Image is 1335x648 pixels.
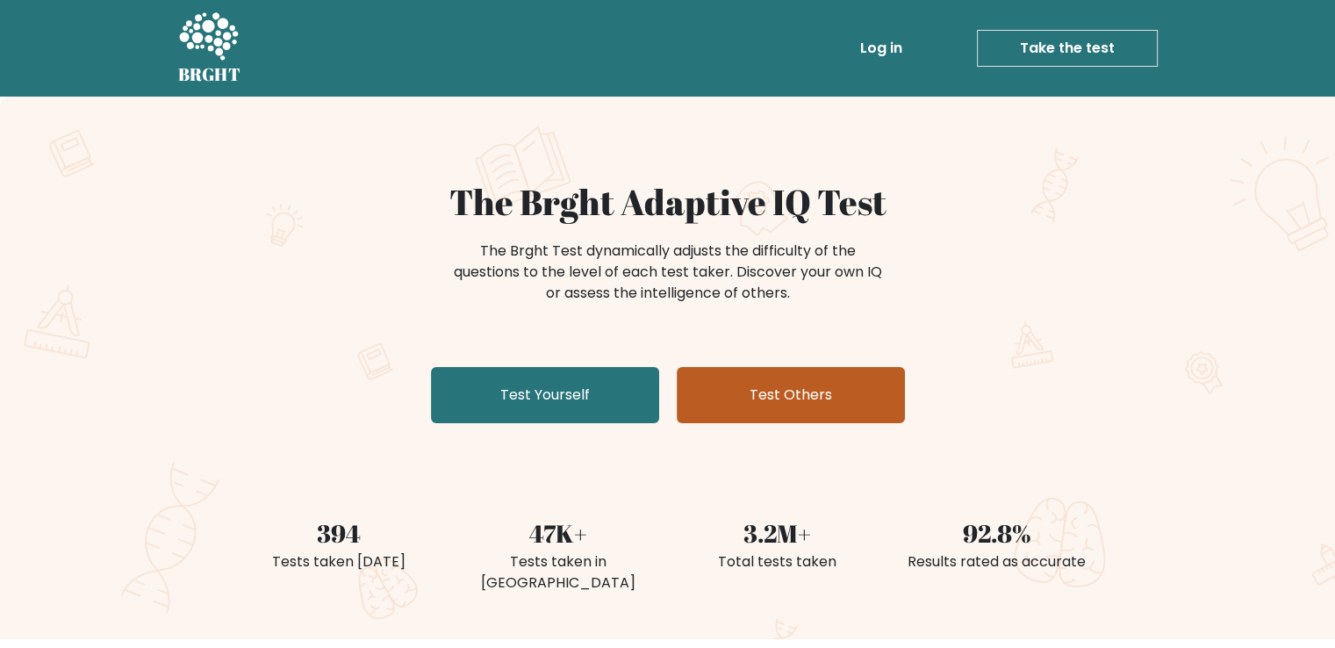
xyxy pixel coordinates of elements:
a: Test Yourself [431,367,659,423]
div: The Brght Test dynamically adjusts the difficulty of the questions to the level of each test take... [449,241,887,304]
h5: BRGHT [178,64,241,85]
div: 3.2M+ [678,515,877,551]
h1: The Brght Adaptive IQ Test [240,181,1096,223]
a: Test Others [677,367,905,423]
div: 47K+ [459,515,657,551]
div: Results rated as accurate [898,551,1096,572]
div: Tests taken [DATE] [240,551,438,572]
a: Take the test [977,30,1158,67]
div: 92.8% [898,515,1096,551]
a: Log in [853,31,909,66]
a: BRGHT [178,7,241,90]
div: Tests taken in [GEOGRAPHIC_DATA] [459,551,657,594]
div: Total tests taken [678,551,877,572]
div: 394 [240,515,438,551]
